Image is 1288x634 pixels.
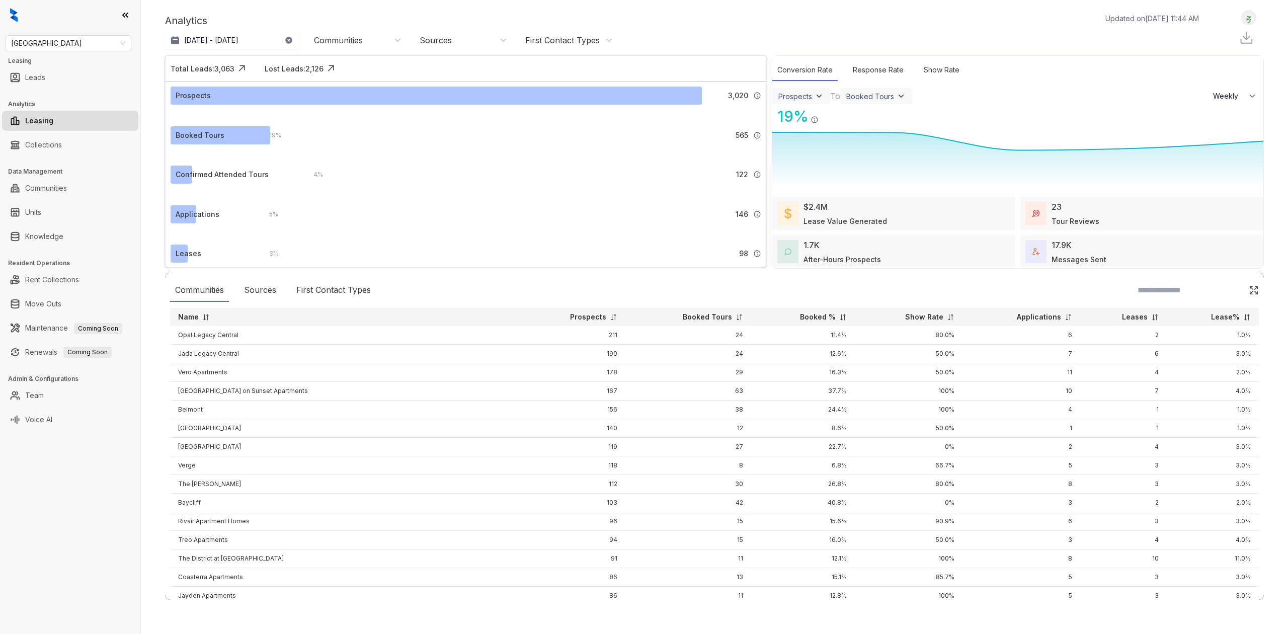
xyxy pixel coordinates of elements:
[1017,312,1061,322] p: Applications
[751,587,855,605] td: 12.8%
[1065,313,1072,321] img: sorting
[962,456,1080,475] td: 5
[170,438,521,456] td: [GEOGRAPHIC_DATA]
[25,342,112,362] a: RenewalsComing Soon
[800,312,836,322] p: Booked %
[521,382,625,401] td: 167
[25,226,63,247] a: Knowledge
[178,312,199,322] p: Name
[625,456,751,475] td: 8
[896,91,906,101] img: ViewFilterArrow
[324,61,339,76] img: Click Icon
[1167,401,1259,419] td: 1.0%
[184,35,238,45] p: [DATE] - [DATE]
[962,401,1080,419] td: 4
[25,178,67,198] a: Communities
[855,531,962,549] td: 50.0%
[962,475,1080,494] td: 8
[234,61,250,76] img: Click Icon
[2,385,138,406] li: Team
[1167,363,1259,382] td: 2.0%
[751,494,855,512] td: 40.8%
[803,201,828,213] div: $2.4M
[170,475,521,494] td: The [PERSON_NAME]
[736,209,748,220] span: 146
[1080,512,1167,531] td: 3
[855,382,962,401] td: 100%
[625,419,751,438] td: 12
[962,549,1080,568] td: 8
[25,385,44,406] a: Team
[176,248,201,259] div: Leases
[839,313,847,321] img: sorting
[2,226,138,247] li: Knowledge
[1167,494,1259,512] td: 2.0%
[1167,326,1259,345] td: 1.0%
[1080,438,1167,456] td: 4
[2,202,138,222] li: Units
[1243,313,1251,321] img: sorting
[962,568,1080,587] td: 5
[962,382,1080,401] td: 10
[521,587,625,605] td: 86
[962,363,1080,382] td: 11
[751,549,855,568] td: 12.1%
[751,326,855,345] td: 11.4%
[1080,494,1167,512] td: 2
[855,568,962,587] td: 85.7%
[736,313,743,321] img: sorting
[625,549,751,568] td: 11
[751,401,855,419] td: 24.4%
[1080,587,1167,605] td: 3
[521,475,625,494] td: 112
[751,363,855,382] td: 16.3%
[2,178,138,198] li: Communities
[170,587,521,605] td: Jayden Apartments
[170,512,521,531] td: Rivair Apartment Homes
[962,494,1080,512] td: 3
[855,419,962,438] td: 50.0%
[751,512,855,531] td: 15.6%
[778,92,812,101] div: Prospects
[753,250,761,258] img: Info
[176,169,269,180] div: Confirmed Attended Tours
[751,568,855,587] td: 15.1%
[1052,254,1106,265] div: Messages Sent
[855,494,962,512] td: 0%
[8,100,140,109] h3: Analytics
[751,475,855,494] td: 26.8%
[314,35,363,46] div: Communities
[751,419,855,438] td: 8.6%
[905,312,943,322] p: Show Rate
[259,209,278,220] div: 5 %
[855,512,962,531] td: 90.9%
[610,313,617,321] img: sorting
[176,130,224,141] div: Booked Tours
[2,318,138,338] li: Maintenance
[10,8,18,22] img: logo
[1151,313,1159,321] img: sorting
[2,294,138,314] li: Move Outs
[803,216,887,226] div: Lease Value Generated
[962,438,1080,456] td: 2
[625,512,751,531] td: 15
[170,419,521,438] td: [GEOGRAPHIC_DATA]
[625,401,751,419] td: 38
[8,56,140,65] h3: Leasing
[947,313,954,321] img: sorting
[736,169,748,180] span: 122
[962,326,1080,345] td: 6
[521,363,625,382] td: 178
[303,169,323,180] div: 4 %
[176,90,211,101] div: Prospects
[1080,419,1167,438] td: 1
[8,167,140,176] h3: Data Management
[8,374,140,383] h3: Admin & Configurations
[625,531,751,549] td: 15
[74,323,122,334] span: Coming Soon
[25,67,45,88] a: Leads
[811,116,819,124] img: Info
[855,456,962,475] td: 66.7%
[1052,239,1072,251] div: 17.9K
[962,512,1080,531] td: 6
